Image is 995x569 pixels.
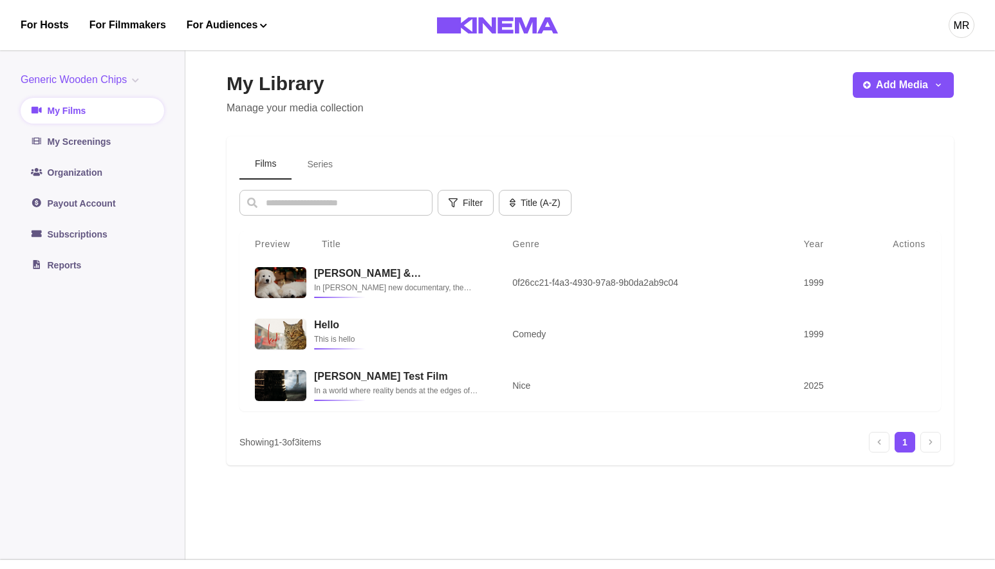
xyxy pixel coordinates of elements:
a: My Screenings [21,129,164,154]
img: Rish Test Film [255,370,306,401]
th: Title [306,231,497,257]
a: My Films [21,98,164,124]
th: Year [788,231,864,257]
img: Allan & Suzi [255,267,306,298]
a: For Filmmakers [89,17,166,33]
a: Subscriptions [21,221,164,247]
button: Filter [438,190,494,216]
img: Hello [255,319,306,350]
p: Manage your media collection [227,100,364,116]
h2: My Library [227,72,364,95]
a: For Hosts [21,17,69,33]
a: Reports [21,252,164,278]
th: Genre [497,231,788,257]
th: Preview [239,231,306,257]
button: Series [292,149,348,180]
p: In a world where reality bends at the edges of consciousness, "[PERSON_NAME] Test Film" follows t... [314,384,481,397]
p: Nice [512,379,773,392]
div: Previous page [869,432,889,452]
button: Title (A-Z) [499,190,571,216]
div: MR [954,18,970,33]
th: Actions [864,231,941,257]
h3: Hello [314,319,481,331]
button: Films [239,149,292,180]
p: 1999 [804,328,848,340]
button: Add Media [853,72,954,98]
nav: pagination navigation [869,432,941,452]
p: 0f26cc21-f4a3-4930-97a8-9b0da2ab9c04 [512,276,773,289]
a: Payout Account [21,191,164,216]
button: For Audiences [187,17,267,33]
p: In [PERSON_NAME] new documentary, the shop owners and best friends reminisce about how [US_STATE]... [314,281,481,294]
h3: [PERSON_NAME] Test Film [314,370,481,382]
button: Generic Wooden Chips [21,72,144,88]
p: 2025 [804,379,848,392]
div: Current page, page 1 [895,432,915,452]
p: This is hello [314,333,481,346]
p: 1999 [804,276,848,289]
p: Comedy [512,328,773,340]
h3: [PERSON_NAME] & [PERSON_NAME] [314,267,481,279]
p: Showing 1 - 3 of 3 items [239,436,321,449]
div: Next page [920,432,941,452]
a: Organization [21,160,164,185]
